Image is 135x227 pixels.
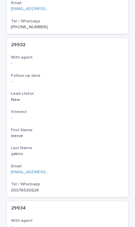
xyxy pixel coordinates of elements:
[11,132,24,138] p: merve
[11,127,124,133] h3: First Name
[11,97,49,102] p: New
[11,150,24,156] p: çakırcı
[7,38,128,197] a: 2993229932 With agent-Follow-up date-Lead statusNewInterest-First Namemervemerve Last Nameçakırcı...
[11,164,124,169] h3: Email
[11,218,124,224] h3: With agent
[11,55,124,60] h3: With agent
[11,61,49,66] p: -
[11,187,40,193] p: 05076530624
[11,79,49,84] p: -
[11,170,80,174] a: [EMAIL_ADDRESS][DOMAIN_NAME]
[11,204,27,211] p: 29934
[11,41,27,48] p: 29932
[11,115,49,120] p: -
[11,145,124,151] h3: Last Name
[11,23,49,30] p: [PHONE_NUMBER]
[11,7,80,11] a: [EMAIL_ADDRESS][DOMAIN_NAME]
[11,182,124,187] h3: Tel / Whatsapp
[11,19,124,24] h3: Tel / Whatsapp
[11,73,124,79] h3: Follow-up date
[11,91,124,96] h3: Lead status
[11,109,124,115] h3: Interest
[11,0,124,6] h3: Email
